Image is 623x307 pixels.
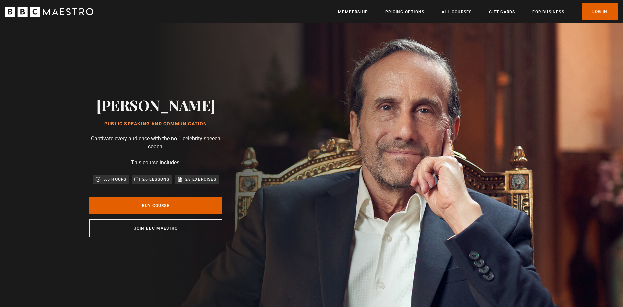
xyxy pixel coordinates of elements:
[532,9,564,15] a: For business
[338,3,618,20] nav: Primary
[131,159,181,167] p: This course includes:
[96,96,215,113] h2: [PERSON_NAME]
[89,197,222,214] a: Buy Course
[96,121,215,127] h1: Public Speaking and Communication
[89,135,222,151] p: Captivate every audience with the no.1 celebrity speech coach.
[338,9,368,15] a: Membership
[89,219,222,237] a: Join BBC Maestro
[103,176,127,183] p: 5.5 hours
[5,7,93,17] svg: BBC Maestro
[489,9,515,15] a: Gift Cards
[442,9,472,15] a: All Courses
[582,3,618,20] a: Log In
[185,176,216,183] p: 28 exercises
[385,9,424,15] a: Pricing Options
[142,176,169,183] p: 26 lessons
